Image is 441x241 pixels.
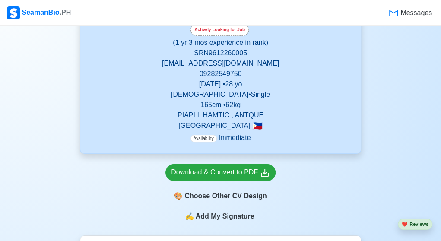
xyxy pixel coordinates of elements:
span: paint [174,191,183,201]
p: Immediate [190,133,251,143]
p: (1 yr 3 mos experience in rank) [91,38,350,48]
span: Add My Signature [194,211,256,222]
p: [DATE] • 28 yo [91,79,350,89]
img: Logo [7,6,20,19]
span: .PH [60,9,71,16]
p: PIAPI I, HAMTIC , ANTQUE [91,110,350,120]
a: Download & Convert to PDF [165,164,276,181]
span: 🇵🇭 [252,122,263,130]
span: Availability [190,135,217,142]
div: Actively Looking for Job [190,24,249,36]
p: [EMAIL_ADDRESS][DOMAIN_NAME] [91,58,350,69]
p: 165 cm • 62 kg [91,100,350,110]
p: 09282549750 [91,69,350,79]
p: SRN 9612260005 [91,48,350,58]
span: heart [402,222,408,227]
span: sign [185,211,194,222]
p: [DEMOGRAPHIC_DATA] • Single [91,89,350,100]
div: SeamanBio [7,6,71,19]
button: heartReviews [398,219,432,230]
p: [GEOGRAPHIC_DATA] [91,120,350,131]
span: Messages [399,8,432,18]
div: Choose Other CV Design [165,188,276,204]
div: Download & Convert to PDF [171,167,270,178]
